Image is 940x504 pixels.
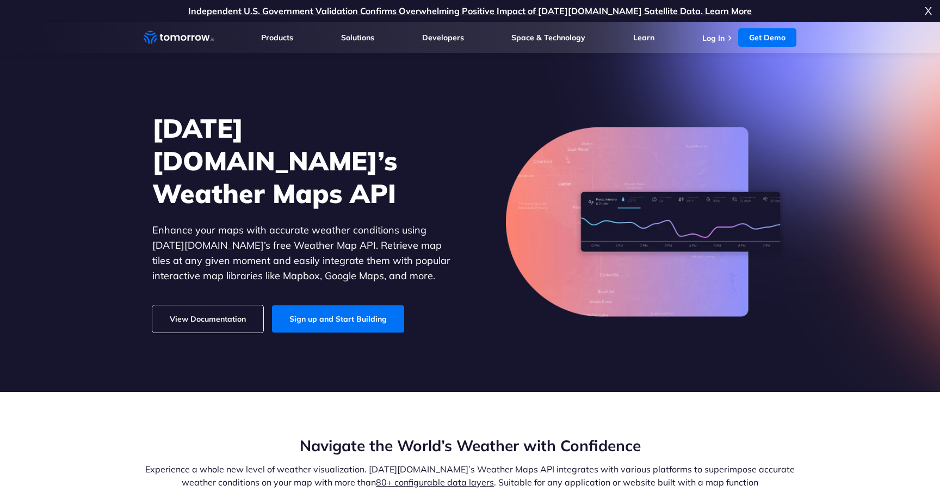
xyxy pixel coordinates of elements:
a: Home link [144,29,214,46]
p: Enhance your maps with accurate weather conditions using [DATE][DOMAIN_NAME]’s free Weather Map A... [152,223,452,284]
a: Developers [422,33,464,42]
a: Independent U.S. Government Validation Confirms Overwhelming Positive Impact of [DATE][DOMAIN_NAM... [188,5,752,16]
a: Get Demo [738,28,796,47]
a: Learn [633,33,654,42]
a: View Documentation [152,305,263,333]
p: Experience a whole new level of weather visualization. [DATE][DOMAIN_NAME]’s Weather Maps API int... [144,463,796,489]
a: 80+ configurable data layers [376,477,494,488]
h2: Navigate the World’s Weather with Confidence [144,435,796,456]
a: Solutions [341,33,374,42]
a: Log In [702,33,725,43]
a: Products [261,33,293,42]
a: Sign up and Start Building [272,305,404,333]
h1: [DATE][DOMAIN_NAME]’s Weather Maps API [152,112,452,210]
a: Space & Technology [511,33,585,42]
